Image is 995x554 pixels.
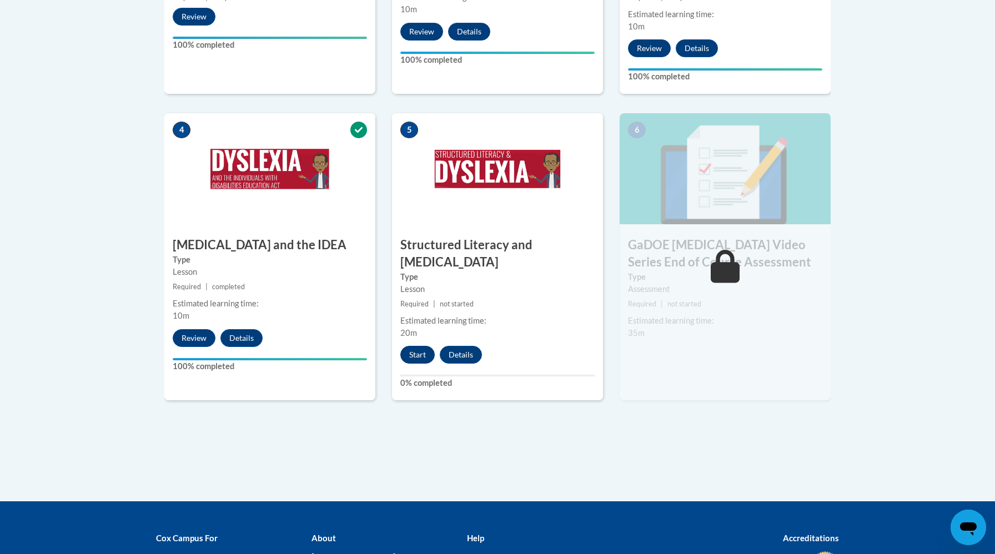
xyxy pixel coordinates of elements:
[400,300,429,308] span: Required
[628,122,646,138] span: 6
[676,39,718,57] button: Details
[620,236,831,271] h3: GaDOE [MEDICAL_DATA] Video Series End of Course Assessment
[156,533,218,543] b: Cox Campus For
[400,52,595,54] div: Your progress
[392,236,603,271] h3: Structured Literacy and [MEDICAL_DATA]
[400,283,595,295] div: Lesson
[173,122,190,138] span: 4
[628,68,822,70] div: Your progress
[400,328,417,338] span: 20m
[400,4,417,14] span: 10m
[205,283,208,291] span: |
[173,266,367,278] div: Lesson
[173,37,367,39] div: Your progress
[628,8,822,21] div: Estimated learning time:
[951,510,986,545] iframe: 메시징 창을 시작하는 버튼
[440,346,482,364] button: Details
[620,113,831,224] img: Course Image
[433,300,435,308] span: |
[173,358,367,360] div: Your progress
[220,329,263,347] button: Details
[628,300,656,308] span: Required
[173,298,367,310] div: Estimated learning time:
[400,122,418,138] span: 5
[173,254,367,266] label: Type
[448,23,490,41] button: Details
[400,315,595,327] div: Estimated learning time:
[173,39,367,51] label: 100% completed
[628,283,822,295] div: Assessment
[400,23,443,41] button: Review
[400,271,595,283] label: Type
[628,328,645,338] span: 35m
[311,533,336,543] b: About
[661,300,663,308] span: |
[628,70,822,83] label: 100% completed
[400,377,595,389] label: 0% completed
[628,39,671,57] button: Review
[783,533,839,543] b: Accreditations
[667,300,701,308] span: not started
[628,271,822,283] label: Type
[440,300,474,308] span: not started
[400,54,595,66] label: 100% completed
[173,283,201,291] span: Required
[164,113,375,224] img: Course Image
[467,533,484,543] b: Help
[212,283,245,291] span: completed
[173,329,215,347] button: Review
[173,360,367,372] label: 100% completed
[392,113,603,224] img: Course Image
[173,8,215,26] button: Review
[400,346,435,364] button: Start
[164,236,375,254] h3: [MEDICAL_DATA] and the IDEA
[173,311,189,320] span: 10m
[628,22,645,31] span: 10m
[628,315,822,327] div: Estimated learning time:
